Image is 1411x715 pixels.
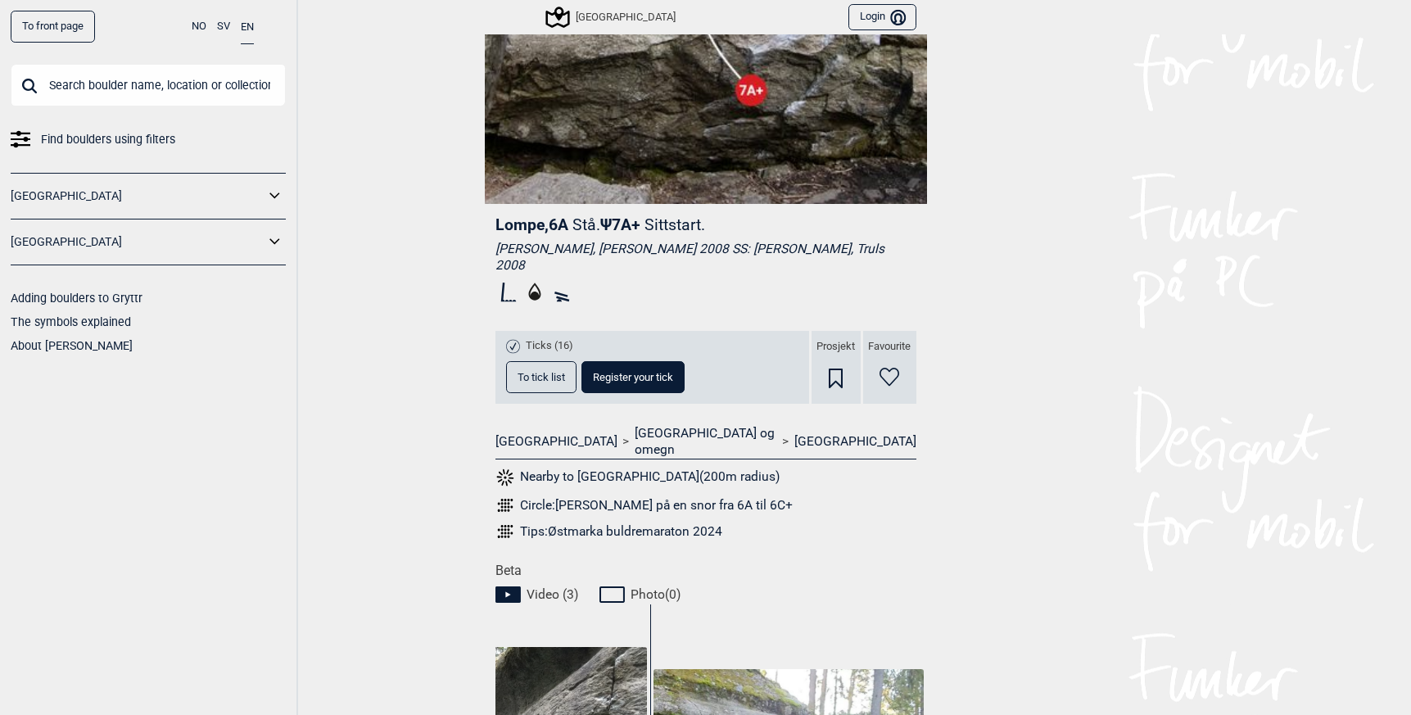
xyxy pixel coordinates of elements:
button: To tick list [506,361,577,393]
div: Circle: [PERSON_NAME] på en snor fra 6A til 6C+ [520,497,793,514]
a: [GEOGRAPHIC_DATA] [11,230,265,254]
a: The symbols explained [11,315,131,328]
div: [PERSON_NAME], [PERSON_NAME] 2008 SS: [PERSON_NAME], Truls 2008 [495,241,916,274]
a: Adding boulders to Gryttr [11,292,142,305]
button: EN [241,11,254,44]
div: Tips: Østmarka buldremaraton 2024 [520,523,722,540]
span: Ticks (16) [526,339,573,353]
div: Prosjekt [812,331,861,404]
p: Sittstart. [644,215,705,234]
span: Video ( 3 ) [527,586,578,603]
span: Find boulders using filters [41,128,175,152]
a: [GEOGRAPHIC_DATA] og omegn [635,425,777,459]
div: [GEOGRAPHIC_DATA] [548,7,676,27]
nav: > > [495,425,916,459]
button: Nearby to [GEOGRAPHIC_DATA](200m radius) [495,467,780,488]
a: Tips:Østmarka buldremaraton 2024 [495,522,916,541]
button: Login [848,4,916,31]
span: Register your tick [593,372,673,382]
input: Search boulder name, location or collection [11,64,286,106]
span: To tick list [518,372,565,382]
button: Register your tick [581,361,685,393]
p: Stå. [572,215,600,234]
span: Photo ( 0 ) [631,586,681,603]
a: [GEOGRAPHIC_DATA] [794,433,916,450]
a: [GEOGRAPHIC_DATA] [495,433,617,450]
span: Lompe , 6A [495,215,568,234]
a: To front page [11,11,95,43]
a: About [PERSON_NAME] [11,339,133,352]
a: Find boulders using filters [11,128,286,152]
span: Ψ 7A+ [600,215,705,234]
span: Favourite [868,340,911,354]
a: Circle:[PERSON_NAME] på en snor fra 6A til 6C+ [495,496,916,515]
button: NO [192,11,206,43]
button: SV [217,11,230,43]
a: [GEOGRAPHIC_DATA] [11,184,265,208]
